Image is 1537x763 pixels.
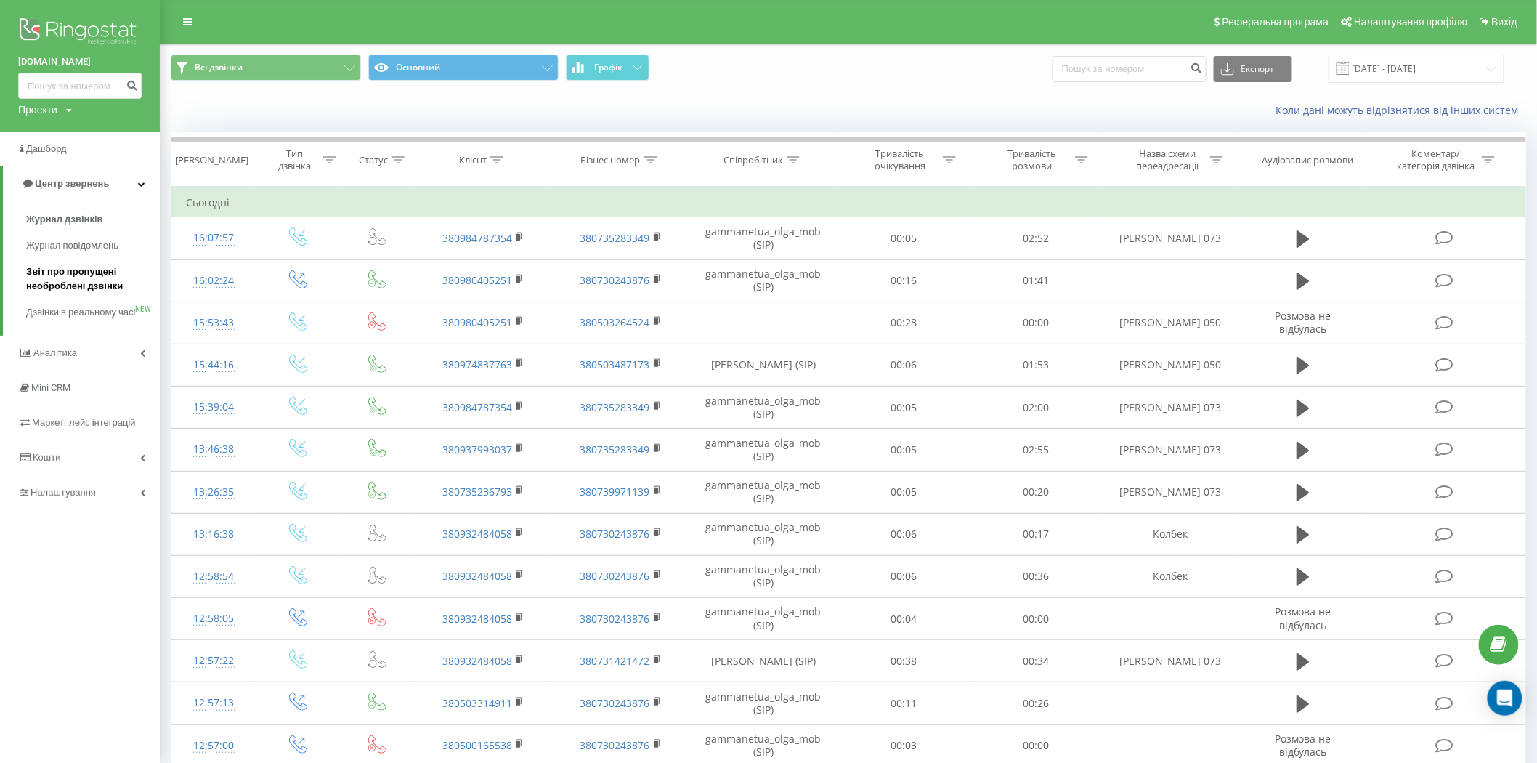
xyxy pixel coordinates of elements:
[723,154,783,166] div: Співробітник
[442,485,512,498] a: 380735236793
[970,555,1102,597] td: 00:36
[970,302,1102,344] td: 00:00
[580,654,650,668] a: 380731421472
[580,358,650,371] a: 380503487173
[580,231,650,245] a: 380735283349
[186,647,241,675] div: 12:57:22
[689,513,838,555] td: gammanetua_olga_mob (SIP)
[1488,681,1522,716] div: Open Intercom Messenger
[442,569,512,583] a: 380932484058
[269,148,320,172] div: Тип дзвінка
[1222,16,1329,28] span: Реферальна програма
[33,347,77,358] span: Аналiтика
[26,259,160,299] a: Звіт про пропущені необроблені дзвінки
[186,435,241,464] div: 13:46:38
[35,178,109,189] span: Центр звернень
[26,265,153,294] span: Звіт про пропущені необроблені дзвінки
[186,478,241,506] div: 13:26:35
[171,188,1526,217] td: Сьогодні
[689,640,838,682] td: [PERSON_NAME] (SIP)
[594,62,622,73] span: Графік
[442,527,512,541] a: 380932484058
[368,54,559,81] button: Основний
[3,166,160,201] a: Центр звернень
[838,555,970,597] td: 00:06
[31,382,70,393] span: Mini CRM
[580,612,650,626] a: 380730243876
[689,682,838,724] td: gammanetua_olga_mob (SIP)
[442,400,512,414] a: 380984787354
[970,429,1102,471] td: 02:55
[580,315,650,329] a: 380503264524
[1102,344,1239,386] td: [PERSON_NAME] 050
[442,315,512,329] a: 380980405251
[970,471,1102,513] td: 00:20
[1129,148,1207,172] div: Назва схеми переадресації
[838,429,970,471] td: 00:05
[1102,387,1239,429] td: [PERSON_NAME] 073
[566,54,649,81] button: Графік
[838,302,970,344] td: 00:28
[459,154,487,166] div: Клієнт
[186,351,241,379] div: 15:44:16
[195,62,243,73] span: Всі дзвінки
[689,217,838,259] td: gammanetua_olga_mob (SIP)
[689,344,838,386] td: [PERSON_NAME] (SIP)
[1262,154,1354,166] div: Аудіозапис розмови
[838,598,970,640] td: 00:04
[442,696,512,710] a: 380503314911
[1102,471,1239,513] td: [PERSON_NAME] 073
[1275,309,1331,336] span: Розмова не відбулась
[970,344,1102,386] td: 01:53
[970,217,1102,259] td: 02:52
[442,443,512,456] a: 380937993037
[33,452,60,463] span: Кошти
[689,429,838,471] td: gammanetua_olga_mob (SIP)
[1354,16,1467,28] span: Налаштування профілю
[838,640,970,682] td: 00:38
[1275,732,1331,759] span: Розмова не відбулась
[838,344,970,386] td: 00:06
[580,569,650,583] a: 380730243876
[580,400,650,414] a: 380735283349
[580,485,650,498] a: 380739971139
[171,54,361,81] button: Всі дзвінки
[970,640,1102,682] td: 00:34
[1102,429,1239,471] td: [PERSON_NAME] 073
[26,299,160,326] a: Дзвінки в реальному часіNEW
[442,612,512,626] a: 380932484058
[186,520,241,549] div: 13:16:38
[186,309,241,337] div: 15:53:43
[970,513,1102,555] td: 00:17
[838,513,970,555] td: 00:06
[26,305,135,320] span: Дзвінки в реальному часі
[26,206,160,233] a: Журнал дзвінків
[838,217,970,259] td: 00:05
[861,148,939,172] div: Тривалість очікування
[186,689,241,717] div: 12:57:13
[26,238,118,253] span: Журнал повідомлень
[689,471,838,513] td: gammanetua_olga_mob (SIP)
[1214,56,1292,82] button: Експорт
[970,598,1102,640] td: 00:00
[32,417,136,428] span: Маркетплейс інтеграцій
[1492,16,1517,28] span: Вихід
[1102,555,1239,597] td: Колбек
[359,154,388,166] div: Статус
[1102,513,1239,555] td: Колбек
[689,387,838,429] td: gammanetua_olga_mob (SIP)
[1393,148,1478,172] div: Коментар/категорія дзвінка
[186,224,241,252] div: 16:07:57
[970,259,1102,302] td: 01:41
[186,393,241,421] div: 15:39:04
[442,231,512,245] a: 380984787354
[1276,103,1526,117] a: Коли дані можуть відрізнятися вiд інших систем
[580,696,650,710] a: 380730243876
[442,654,512,668] a: 380932484058
[186,732,241,760] div: 12:57:00
[1102,302,1239,344] td: [PERSON_NAME] 050
[175,154,248,166] div: [PERSON_NAME]
[1053,56,1207,82] input: Пошук за номером
[970,682,1102,724] td: 00:26
[838,387,970,429] td: 00:05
